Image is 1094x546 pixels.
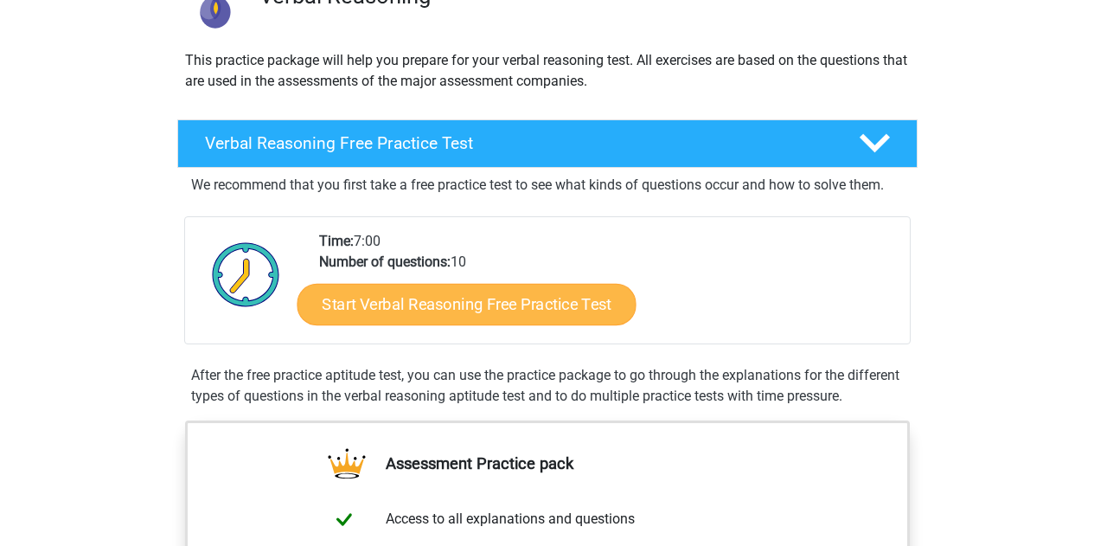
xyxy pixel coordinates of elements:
b: Time: [319,233,354,249]
div: After the free practice aptitude test, you can use the practice package to go through the explana... [184,365,911,407]
div: 7:00 10 [306,231,909,344]
h4: Verbal Reasoning Free Practice Test [205,133,831,153]
b: Number of questions: [319,254,451,270]
a: Start Verbal Reasoning Free Practice Test [297,284,636,325]
img: Clock [202,231,290,318]
a: Verbal Reasoning Free Practice Test [170,119,924,168]
p: This practice package will help you prepare for your verbal reasoning test. All exercises are bas... [185,50,910,92]
p: We recommend that you first take a free practice test to see what kinds of questions occur and ho... [191,175,904,196]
